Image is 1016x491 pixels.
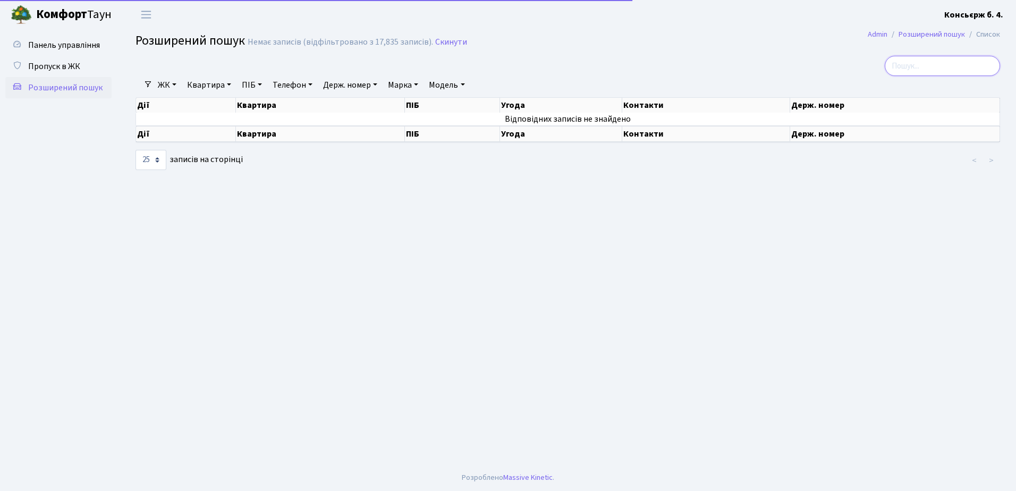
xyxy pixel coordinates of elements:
[500,98,622,113] th: Угода
[899,29,965,40] a: Розширений пошук
[248,37,433,47] div: Немає записів (відфільтровано з 17,835 записів).
[133,6,159,23] button: Переключити навігацію
[425,76,469,94] a: Модель
[622,98,790,113] th: Контакти
[236,98,405,113] th: Квартира
[136,150,243,170] label: записів на сторінці
[503,472,553,483] a: Massive Kinetic
[268,76,317,94] a: Телефон
[5,77,112,98] a: Розширений пошук
[405,126,500,142] th: ПІБ
[405,98,500,113] th: ПІБ
[154,76,181,94] a: ЖК
[790,126,1000,142] th: Держ. номер
[36,6,87,23] b: Комфорт
[28,61,80,72] span: Пропуск в ЖК
[435,37,467,47] a: Скинути
[136,150,166,170] select: записів на сторінці
[36,6,112,24] span: Таун
[500,126,622,142] th: Угода
[622,126,790,142] th: Контакти
[238,76,266,94] a: ПІБ
[136,113,1000,125] td: Відповідних записів не знайдено
[28,82,103,94] span: Розширений пошук
[236,126,405,142] th: Квартира
[136,98,236,113] th: Дії
[11,4,32,26] img: logo.png
[852,23,1016,46] nav: breadcrumb
[462,472,554,484] div: Розроблено .
[965,29,1000,40] li: Список
[28,39,100,51] span: Панель управління
[319,76,382,94] a: Держ. номер
[136,126,236,142] th: Дії
[790,98,1000,113] th: Держ. номер
[5,35,112,56] a: Панель управління
[944,9,1003,21] a: Консьєрж б. 4.
[384,76,422,94] a: Марка
[5,56,112,77] a: Пропуск в ЖК
[885,56,1000,76] input: Пошук...
[183,76,235,94] a: Квартира
[868,29,887,40] a: Admin
[136,31,245,50] span: Розширений пошук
